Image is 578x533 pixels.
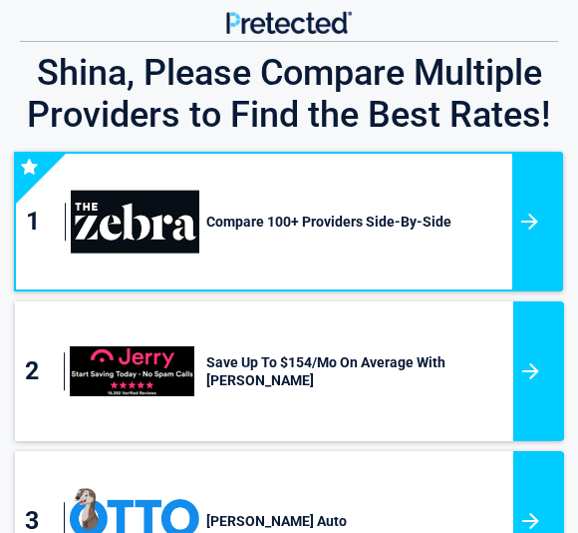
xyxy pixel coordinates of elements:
[71,191,200,254] img: thezebra's logo
[199,213,512,231] h3: Compare 100+ Providers Side-By-Side
[199,512,513,530] h3: [PERSON_NAME] Auto
[199,353,513,389] h3: Save Up To $154/Mo On Average With [PERSON_NAME]
[70,346,194,396] img: getjerry's logo
[15,52,563,136] h3: Shina, Please Compare Multiple Providers to Find the Best Rates!
[226,11,353,34] img: Main Logo
[26,203,66,241] div: 1
[25,352,65,390] div: 2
